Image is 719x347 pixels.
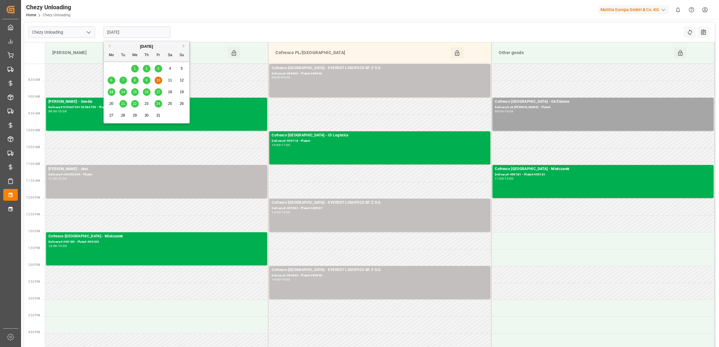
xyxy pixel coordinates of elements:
span: 15 [133,90,137,94]
div: Delivery#:490181 - Plate#:490181 [495,172,711,177]
button: Previous Month [107,44,110,48]
div: 12:00 [505,177,513,180]
div: We [131,52,139,59]
span: 18 [168,90,172,94]
span: 30 [144,113,148,117]
div: 09:00 [281,76,290,79]
div: Delivery#:490118 - Plate#: [272,138,488,144]
div: Delivery#:ok [PERSON_NAME] - Plate#: [495,105,711,110]
div: month 2025-10 [106,63,188,121]
span: 4:00 PM [28,330,40,334]
div: Choose Friday, October 17th, 2025 [155,88,162,96]
div: [PERSON_NAME] [50,47,228,59]
span: 1 [134,66,136,71]
span: 22 [133,102,137,106]
div: Choose Monday, October 27th, 2025 [108,112,115,119]
div: Choose Sunday, October 19th, 2025 [178,88,186,96]
div: 13:00 [48,245,57,247]
div: Choose Wednesday, October 29th, 2025 [131,112,139,119]
div: 10:00 [505,110,513,113]
span: 31 [156,113,160,117]
div: Choose Saturday, October 25th, 2025 [166,100,174,108]
span: 1:30 PM [28,246,40,250]
span: 9:30 AM [28,112,40,115]
div: Choose Wednesday, October 22nd, 2025 [131,100,139,108]
div: 09:00 [495,110,504,113]
div: - [280,76,281,79]
span: 11 [168,78,172,82]
div: Choose Saturday, October 4th, 2025 [166,65,174,72]
div: 09:00 [48,110,57,113]
div: Choose Friday, October 24th, 2025 [155,100,162,108]
span: 3 [157,66,159,71]
span: 8:30 AM [28,78,40,81]
div: 11:00 [48,177,57,180]
div: Tu [119,52,127,59]
div: Cofresco [GEOGRAPHIC_DATA] - Mielczarek [495,166,711,172]
span: 11:00 AM [26,162,40,166]
button: Help Center [685,3,698,17]
div: [PERSON_NAME] - Geodis [48,99,265,105]
div: [PERSON_NAME] - skat [48,166,265,172]
div: Cofresco [GEOGRAPHIC_DATA] - Mielczarek [48,233,265,239]
div: Choose Thursday, October 23rd, 2025 [143,100,150,108]
div: Delivery#:489583 - Plate#:489583 [272,206,488,211]
div: Choose Wednesday, October 1st, 2025 [131,65,139,72]
div: Cofresco [GEOGRAPHIC_DATA] - Ok Etienne [495,99,711,105]
span: 7 [122,78,124,82]
div: Choose Monday, October 6th, 2025 [108,77,115,84]
div: Choose Tuesday, October 7th, 2025 [119,77,127,84]
div: Fr [155,52,162,59]
span: 4 [169,66,171,71]
span: 28 [121,113,125,117]
span: 11:30 AM [26,179,40,182]
input: DD.MM.YYYY [103,26,170,38]
div: - [280,278,281,281]
span: 27 [109,113,113,117]
span: 6 [110,78,113,82]
div: Choose Monday, October 13th, 2025 [108,88,115,96]
div: Choose Tuesday, October 21st, 2025 [119,100,127,108]
span: 10:00 AM [26,129,40,132]
span: 24 [156,102,160,106]
div: - [57,245,58,247]
span: 26 [180,102,184,106]
div: Melitta Europa GmbH & Co. KG [598,5,669,14]
div: Choose Thursday, October 2nd, 2025 [143,65,150,72]
div: Delivery#:92564754+ 92564755 - Plate#: [48,105,265,110]
span: 16 [144,90,148,94]
div: 10:00 [272,144,280,146]
div: Choose Tuesday, October 28th, 2025 [119,112,127,119]
div: Delivery#:490180 - Plate#:490180 [48,239,265,245]
span: 12 [180,78,184,82]
div: Choose Wednesday, October 8th, 2025 [131,77,139,84]
div: Delivery#:489966 - Plate#:489966 [272,71,488,76]
div: Cofresco [GEOGRAPHIC_DATA] - EVEREST LOGISTICS SP. Z O.O. [272,267,488,273]
div: Choose Monday, October 20th, 2025 [108,100,115,108]
div: [DATE] [104,44,189,50]
div: Choose Friday, October 3rd, 2025 [155,65,162,72]
span: 25 [168,102,172,106]
div: 11:00 [495,177,504,180]
button: open menu [84,28,93,37]
div: Choose Sunday, October 26th, 2025 [178,100,186,108]
span: 21 [121,102,125,106]
span: 2:00 PM [28,263,40,266]
span: 5 [181,66,183,71]
div: Choose Saturday, October 18th, 2025 [166,88,174,96]
span: 9 [146,78,148,82]
div: - [280,144,281,146]
span: 2:30 PM [28,280,40,283]
div: Cofresco [GEOGRAPHIC_DATA] - ID Logistics [272,132,488,138]
span: 1:00 PM [28,230,40,233]
div: - [504,110,505,113]
div: Cofresco [GEOGRAPHIC_DATA] - EVEREST LOGISTICS SP. Z O.O. [272,200,488,206]
div: Choose Friday, October 31st, 2025 [155,112,162,119]
button: Melitta Europa GmbH & Co. KG [598,4,671,15]
div: Delivery#:489648 - Plate#:489648 [272,273,488,278]
div: 08:00 [272,76,280,79]
div: 12:00 [272,211,280,214]
a: Home [26,13,36,17]
div: 14:00 [272,278,280,281]
span: 12:30 PM [26,213,40,216]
